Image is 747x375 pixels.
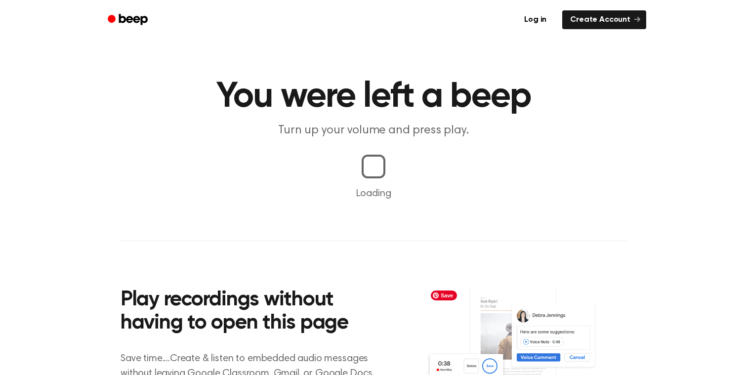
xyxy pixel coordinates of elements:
[514,8,556,31] a: Log in
[12,186,735,201] p: Loading
[101,10,157,30] a: Beep
[121,289,387,335] h2: Play recordings without having to open this page
[121,79,626,115] h1: You were left a beep
[184,123,563,139] p: Turn up your volume and press play.
[431,291,457,300] span: Save
[562,10,646,29] a: Create Account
